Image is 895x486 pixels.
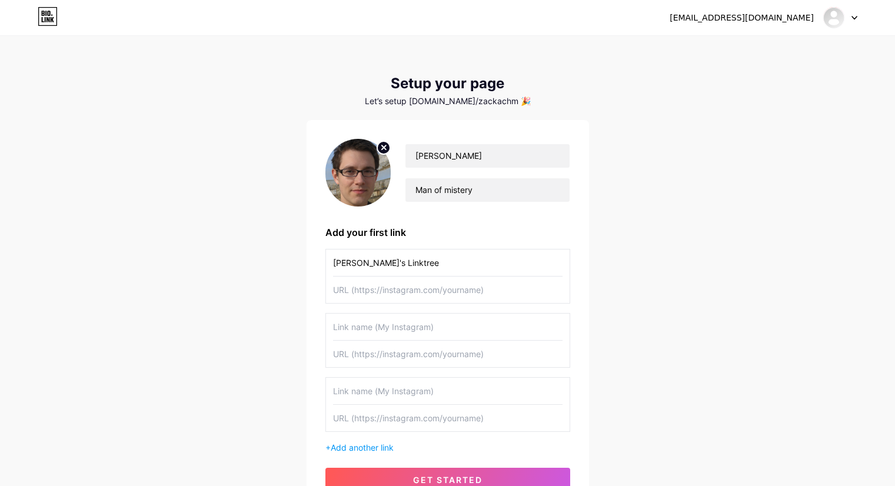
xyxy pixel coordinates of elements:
[405,178,569,202] input: bio
[325,441,570,454] div: +
[307,75,589,92] div: Setup your page
[405,144,569,168] input: Your name
[333,341,563,367] input: URL (https://instagram.com/yourname)
[333,378,563,404] input: Link name (My Instagram)
[333,277,563,303] input: URL (https://instagram.com/yourname)
[823,6,845,29] img: Zack Achman
[333,249,563,276] input: Link name (My Instagram)
[413,475,483,485] span: get started
[325,225,570,239] div: Add your first link
[331,442,394,452] span: Add another link
[333,314,563,340] input: Link name (My Instagram)
[325,139,391,207] img: profile pic
[670,12,814,24] div: [EMAIL_ADDRESS][DOMAIN_NAME]
[333,405,563,431] input: URL (https://instagram.com/yourname)
[307,96,589,106] div: Let’s setup [DOMAIN_NAME]/zackachm 🎉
